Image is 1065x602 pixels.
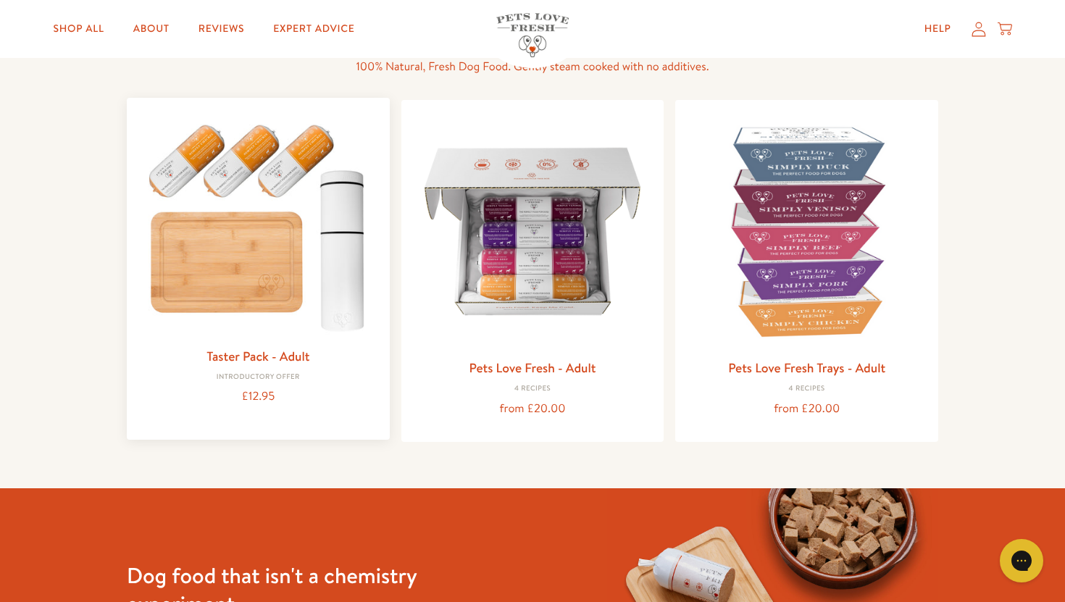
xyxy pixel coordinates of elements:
img: Pets Love Fresh - Adult [413,112,653,351]
div: from £20.00 [687,399,927,419]
img: Pets Love Fresh Trays - Adult [687,112,927,351]
a: About [122,14,181,43]
a: Help [913,14,963,43]
a: Shop All [42,14,116,43]
a: Pets Love Fresh Trays - Adult [728,359,885,377]
div: Introductory Offer [138,373,378,382]
span: 100% Natural, Fresh Dog Food. Gently steam cooked with no additives. [356,59,709,75]
div: £12.95 [138,387,378,406]
img: Pets Love Fresh [496,13,569,57]
div: from £20.00 [413,399,653,419]
a: Reviews [187,14,256,43]
a: Expert Advice [262,14,366,43]
a: Pets Love Fresh - Adult [469,359,596,377]
img: Taster Pack - Adult [138,109,378,339]
iframe: Gorgias live chat messenger [993,534,1051,588]
div: 4 Recipes [687,385,927,393]
div: 4 Recipes [413,385,653,393]
a: Taster Pack - Adult [206,347,309,365]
